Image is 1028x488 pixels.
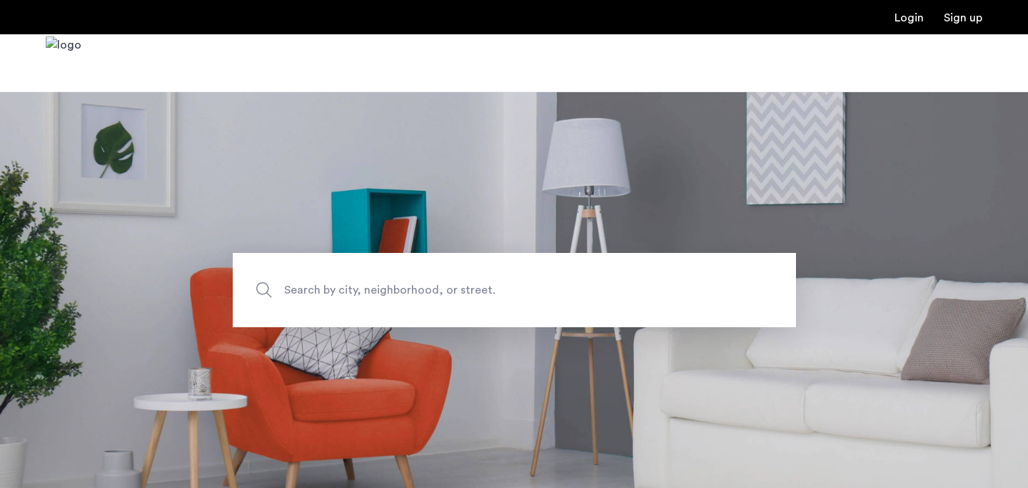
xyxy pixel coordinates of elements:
[46,36,81,90] img: logo
[284,280,678,299] span: Search by city, neighborhood, or street.
[233,253,796,327] input: Apartment Search
[944,12,982,24] a: Registration
[46,36,81,90] a: Cazamio Logo
[895,12,924,24] a: Login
